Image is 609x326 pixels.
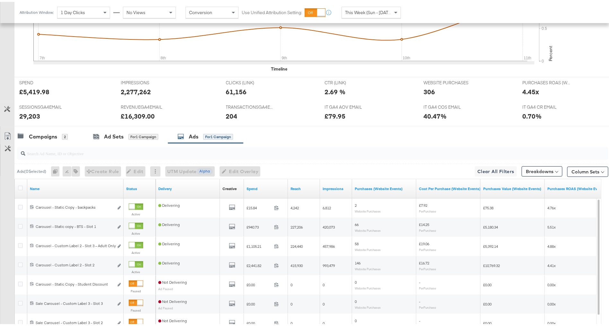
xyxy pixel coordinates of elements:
[247,242,272,247] span: £1,105.21
[355,239,359,244] span: 58
[36,318,114,323] div: Sale Carousel - Custom Label 3 - Slot 2
[158,184,217,189] a: Reflects the ability of your Ad to achieve delivery.
[126,184,153,189] a: Shows the current state of your Ad.
[222,184,237,189] div: Creative
[36,203,114,208] div: Carousel - Static Copy - backpacks
[19,85,49,95] div: £5,419.98
[158,285,173,289] sub: Ad Paused
[291,261,303,266] span: 415,930
[547,242,556,247] span: 4.88x
[355,201,357,206] span: 2
[483,261,500,266] span: £10,769.32
[548,44,553,59] text: Percent
[355,297,357,302] span: 0
[475,164,517,175] button: Clear All Filters
[477,166,514,174] span: Clear All Filters
[247,280,272,285] span: £0.00
[355,207,381,211] sub: Website Purchases
[158,297,187,302] span: Not Delivering
[567,165,608,175] button: Column Sets
[247,204,272,208] span: £15.84
[355,304,381,307] sub: Website Purchases
[419,316,420,321] span: -
[355,284,381,288] sub: Website Purchases
[247,300,272,305] span: £0.00
[17,167,46,172] div: Ads ( 0 Selected)
[158,278,187,283] span: Not Delivering
[291,280,292,285] span: 0
[547,280,556,285] span: 0.00x
[355,227,381,230] sub: Website Purchases
[419,220,429,225] span: £14.25
[51,164,63,175] div: 0
[36,241,114,247] div: Carousel - Custom Label 2 - Slot 3 – Adult Only
[128,132,158,138] div: for 1 Campaign
[325,78,373,84] span: CTR (LINK)
[419,259,429,263] span: £16.72
[547,319,556,324] span: 0.00x
[522,110,542,119] div: 0.70%
[355,259,361,263] span: 146
[419,278,420,283] span: -
[323,223,335,228] span: 420,073
[483,204,493,208] span: £75.38
[129,249,143,253] label: Active
[483,280,492,285] span: £0.00
[323,184,350,189] a: The number of times your ad was served. On mobile apps an ad is counted as served the first time ...
[547,300,556,305] span: 0.00x
[325,102,373,108] span: IT GA4 AOV EMAIL
[222,184,237,189] a: Shows the creative associated with your ad.
[355,220,359,225] span: 66
[323,300,325,305] span: 0
[158,239,180,244] span: Delivering
[121,78,169,84] span: IMPRESSIONS
[62,132,68,138] div: 2
[203,132,233,138] div: for 1 Campaign
[226,102,274,108] span: TRANSACTIONSGA4EMAIL
[247,261,272,266] span: £2,441.82
[419,207,436,211] sub: Per Purchase
[121,110,155,119] div: £16,309.00
[419,201,427,206] span: £7.92
[419,227,436,230] sub: Per Purchase
[19,8,54,13] div: Attribution Window:
[522,164,562,175] button: Breakdowns
[323,319,325,324] span: 0
[158,259,180,263] span: Delivering
[323,261,335,266] span: 993,479
[19,110,40,119] div: 29,203
[419,304,436,307] sub: Per Purchase
[121,85,151,95] div: 2,277,262
[355,278,357,283] span: 0
[355,184,414,189] a: The number of times a purchase was made tracked by your Custom Audience pixel on your website aft...
[483,319,492,324] span: £0.00
[25,143,554,155] input: Search Ad Name, ID or Objective
[345,8,393,13] span: This Week (Sun - [DATE])
[423,102,472,108] span: IT GA4 COS EMAIL
[29,131,57,138] div: Campaigns
[325,85,345,95] div: 2.69 %
[483,223,498,228] span: £5,180.34
[423,110,447,119] div: 40.47%
[158,220,180,225] span: Delivering
[355,265,381,269] sub: Website Purchases
[522,85,539,95] div: 4.45x
[129,230,143,234] label: Active
[291,319,292,324] span: 0
[419,239,429,244] span: £19.06
[226,85,247,95] div: 61,156
[483,300,492,305] span: £0.00
[36,299,114,304] div: Sale Carousel - Custom Label 3 - Slot 3
[158,316,187,321] span: Not Delivering
[61,8,85,13] span: 1 Day Clicks
[36,222,114,227] div: Carousel - Static copy - BTS - Slot 1
[291,300,292,305] span: 0
[419,184,481,189] a: The average cost for each purchase tracked by your Custom Audience pixel on your website after pe...
[483,184,542,189] a: The total value of the purchase actions tracked by your Custom Audience pixel on your website aft...
[126,8,145,13] span: No Views
[129,210,143,214] label: Active
[36,280,114,285] div: Carousel - Static Copy - Student Discount
[547,204,556,208] span: 4.76x
[325,110,345,119] div: £79.95
[247,319,272,324] span: £0.00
